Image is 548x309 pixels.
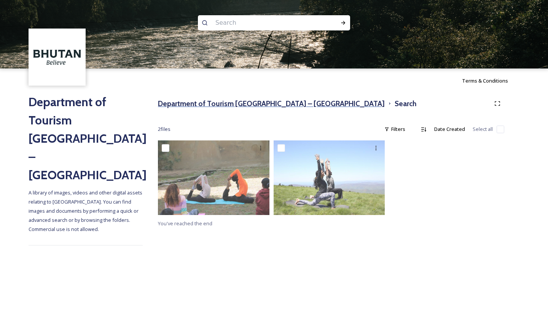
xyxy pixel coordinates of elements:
h3: Department of Tourism [GEOGRAPHIC_DATA] – [GEOGRAPHIC_DATA] [158,98,385,109]
div: Filters [381,122,409,137]
img: Bhutan Echoes14.JPG [158,140,269,215]
span: A library of images, videos and other digital assets relating to [GEOGRAPHIC_DATA]. You can find ... [29,189,143,233]
span: You've reached the end [158,220,212,227]
a: Terms & Conditions [462,76,519,85]
span: 2 file s [158,126,170,133]
input: Search [212,14,316,31]
span: Terms & Conditions [462,77,508,84]
h2: Department of Tourism [GEOGRAPHIC_DATA] – [GEOGRAPHIC_DATA] [29,93,143,184]
div: Date Created [430,122,469,137]
h3: Search [395,98,416,109]
span: Select all [473,126,493,133]
img: Yoga.jpg [274,140,385,215]
img: BT_Logo_BB_Lockup_CMYK_High%2520Res.jpg [30,30,85,85]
